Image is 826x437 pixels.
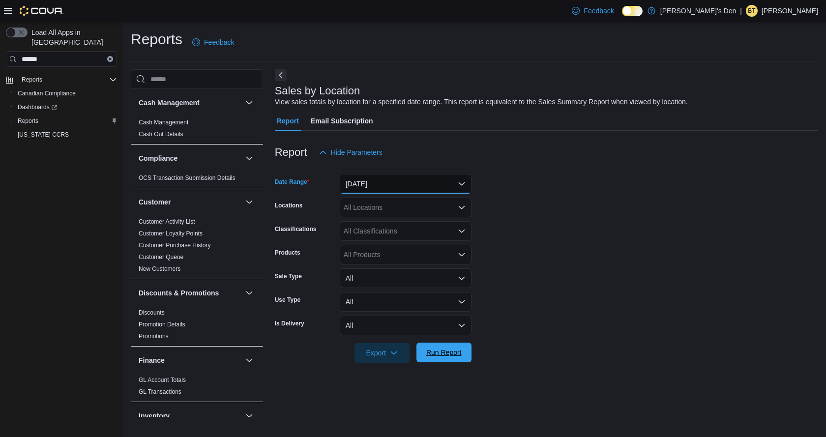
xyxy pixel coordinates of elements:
label: Use Type [275,296,300,304]
a: New Customers [139,265,180,272]
span: Canadian Compliance [14,87,117,99]
button: Customer [139,197,241,207]
a: Cash Management [139,119,188,126]
button: Open list of options [458,227,466,235]
button: Open list of options [458,204,466,211]
span: Run Report [426,348,462,357]
a: GL Transactions [139,388,181,395]
h3: Sales by Location [275,85,360,97]
a: Customer Activity List [139,218,195,225]
h3: Cash Management [139,98,200,108]
label: Locations [275,202,303,209]
span: Feedback [584,6,614,16]
h3: Report [275,146,307,158]
button: Run Report [416,343,472,362]
a: Customer Loyalty Points [139,230,203,237]
button: Reports [2,73,121,87]
h3: Finance [139,355,165,365]
p: | [740,5,742,17]
span: GL Account Totals [139,376,186,384]
label: Date Range [275,178,310,186]
a: Customer Queue [139,254,183,261]
a: Canadian Compliance [14,87,80,99]
button: Cash Management [243,97,255,109]
a: Dashboards [14,101,61,113]
span: Reports [18,117,38,125]
nav: Complex example [6,69,117,167]
label: Sale Type [275,272,302,280]
span: Cash Out Details [139,130,183,138]
span: Hide Parameters [331,147,383,157]
a: Dashboards [10,100,121,114]
button: Discounts & Promotions [139,288,241,298]
label: Is Delivery [275,320,304,327]
h3: Compliance [139,153,177,163]
span: Cash Management [139,118,188,126]
button: Discounts & Promotions [243,287,255,299]
div: Discounts & Promotions [131,307,263,346]
span: Customer Activity List [139,218,195,226]
button: Inventory [243,410,255,422]
a: Feedback [188,32,238,52]
a: Cash Out Details [139,131,183,138]
button: Finance [139,355,241,365]
a: Promotions [139,333,169,340]
a: OCS Transaction Submission Details [139,175,236,181]
img: Cova [20,6,63,16]
a: Reports [14,115,42,127]
button: Inventory [139,411,241,421]
button: All [340,268,472,288]
button: Reports [10,114,121,128]
label: Classifications [275,225,317,233]
p: [PERSON_NAME]'s Den [660,5,736,17]
h3: Inventory [139,411,170,421]
button: Open list of options [458,251,466,259]
span: Dashboards [14,101,117,113]
span: Customer Queue [139,253,183,261]
label: Products [275,249,300,257]
div: Brittany Thomas [746,5,758,17]
span: Reports [14,115,117,127]
button: [DATE] [340,174,472,194]
span: Promotion Details [139,320,185,328]
div: View sales totals by location for a specified date range. This report is equivalent to the Sales ... [275,97,688,107]
button: Cash Management [139,98,241,108]
button: All [340,292,472,312]
button: [US_STATE] CCRS [10,128,121,142]
button: Reports [18,74,46,86]
span: Dashboards [18,103,57,111]
div: Finance [131,374,263,402]
input: Dark Mode [622,6,643,16]
button: Canadian Compliance [10,87,121,100]
span: Report [277,111,299,131]
button: Customer [243,196,255,208]
span: GL Transactions [139,388,181,396]
button: Export [354,343,410,363]
button: Clear input [107,56,113,62]
a: Discounts [139,309,165,316]
span: Customer Purchase History [139,241,211,249]
span: Canadian Compliance [18,89,76,97]
a: Feedback [568,1,618,21]
span: Promotions [139,332,169,340]
a: GL Account Totals [139,377,186,383]
span: Reports [18,74,117,86]
div: Compliance [131,172,263,188]
p: [PERSON_NAME] [762,5,818,17]
span: Export [360,343,404,363]
a: Customer Purchase History [139,242,211,249]
span: [US_STATE] CCRS [18,131,69,139]
a: Promotion Details [139,321,185,328]
span: BT [748,5,755,17]
button: Compliance [139,153,241,163]
div: Cash Management [131,117,263,144]
button: Compliance [243,152,255,164]
button: Finance [243,354,255,366]
span: Feedback [204,37,234,47]
h3: Discounts & Promotions [139,288,219,298]
a: [US_STATE] CCRS [14,129,73,141]
span: Reports [22,76,42,84]
span: Discounts [139,309,165,317]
